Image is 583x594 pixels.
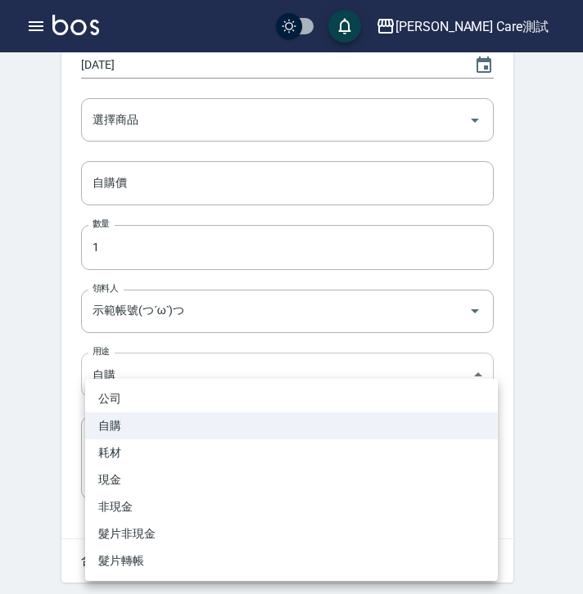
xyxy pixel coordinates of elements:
li: 現金 [85,466,498,493]
li: 自購 [85,412,498,439]
li: 非現金 [85,493,498,520]
li: 髮片轉帳 [85,547,498,574]
li: 髮片非現金 [85,520,498,547]
li: 公司 [85,385,498,412]
li: 耗材 [85,439,498,466]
